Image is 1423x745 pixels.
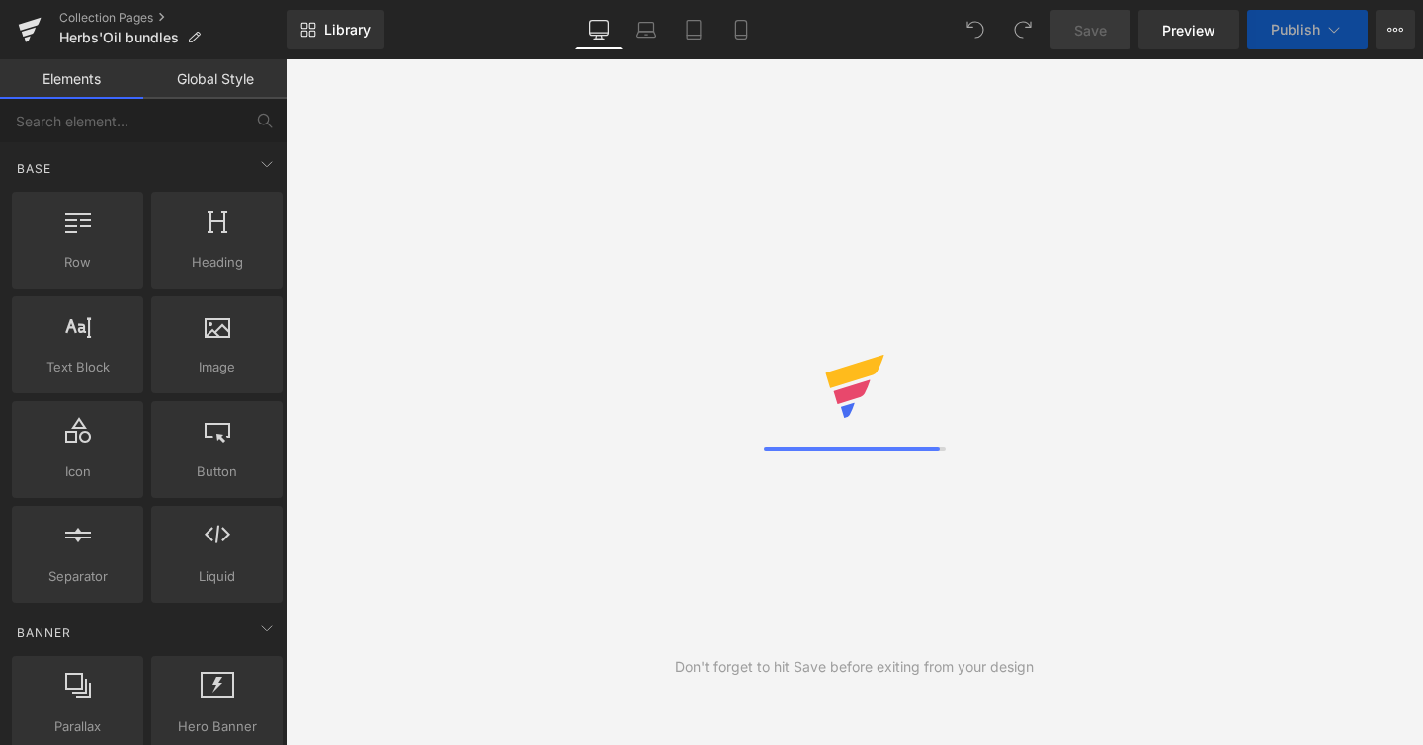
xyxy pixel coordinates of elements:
[324,21,371,39] span: Library
[15,623,73,642] span: Banner
[1003,10,1043,49] button: Redo
[575,10,623,49] a: Desktop
[1138,10,1239,49] a: Preview
[717,10,765,49] a: Mobile
[1376,10,1415,49] button: More
[675,656,1034,678] div: Don't forget to hit Save before exiting from your design
[157,252,277,273] span: Heading
[18,566,137,587] span: Separator
[18,357,137,377] span: Text Block
[15,159,53,178] span: Base
[18,252,137,273] span: Row
[157,716,277,737] span: Hero Banner
[18,461,137,482] span: Icon
[18,716,137,737] span: Parallax
[1247,10,1368,49] button: Publish
[157,461,277,482] span: Button
[623,10,670,49] a: Laptop
[143,59,287,99] a: Global Style
[1074,20,1107,41] span: Save
[670,10,717,49] a: Tablet
[59,30,179,45] span: Herbs'Oil bundles
[287,10,384,49] a: New Library
[157,566,277,587] span: Liquid
[1271,22,1320,38] span: Publish
[956,10,995,49] button: Undo
[157,357,277,377] span: Image
[1162,20,1215,41] span: Preview
[59,10,287,26] a: Collection Pages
